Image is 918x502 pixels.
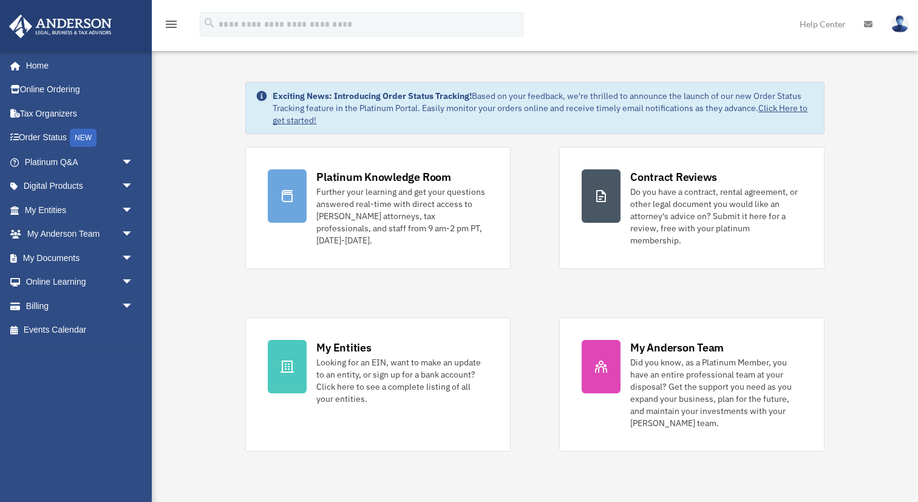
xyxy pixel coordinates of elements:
[273,90,814,126] div: Based on your feedback, we're thrilled to announce the launch of our new Order Status Tracking fe...
[8,270,152,294] a: Online Learningarrow_drop_down
[121,294,146,319] span: arrow_drop_down
[630,356,802,429] div: Did you know, as a Platinum Member, you have an entire professional team at your disposal? Get th...
[70,129,97,147] div: NEW
[8,126,152,151] a: Order StatusNEW
[630,340,724,355] div: My Anderson Team
[316,356,488,405] div: Looking for an EIN, want to make an update to an entity, or sign up for a bank account? Click her...
[8,174,152,198] a: Digital Productsarrow_drop_down
[8,222,152,246] a: My Anderson Teamarrow_drop_down
[245,317,511,452] a: My Entities Looking for an EIN, want to make an update to an entity, or sign up for a bank accoun...
[891,15,909,33] img: User Pic
[316,340,371,355] div: My Entities
[316,186,488,246] div: Further your learning and get your questions answered real-time with direct access to [PERSON_NAM...
[121,222,146,247] span: arrow_drop_down
[8,101,152,126] a: Tax Organizers
[8,198,152,222] a: My Entitiesarrow_drop_down
[203,16,216,30] i: search
[5,15,115,38] img: Anderson Advisors Platinum Portal
[559,147,824,269] a: Contract Reviews Do you have a contract, rental agreement, or other legal document you would like...
[121,270,146,295] span: arrow_drop_down
[8,53,146,78] a: Home
[8,150,152,174] a: Platinum Q&Aarrow_drop_down
[8,78,152,102] a: Online Ordering
[164,17,178,32] i: menu
[273,103,807,126] a: Click Here to get started!
[121,198,146,223] span: arrow_drop_down
[245,147,511,269] a: Platinum Knowledge Room Further your learning and get your questions answered real-time with dire...
[8,318,152,342] a: Events Calendar
[8,246,152,270] a: My Documentsarrow_drop_down
[8,294,152,318] a: Billingarrow_drop_down
[121,150,146,175] span: arrow_drop_down
[164,21,178,32] a: menu
[121,174,146,199] span: arrow_drop_down
[121,246,146,271] span: arrow_drop_down
[630,169,717,185] div: Contract Reviews
[316,169,451,185] div: Platinum Knowledge Room
[630,186,802,246] div: Do you have a contract, rental agreement, or other legal document you would like an attorney's ad...
[273,90,472,101] strong: Exciting News: Introducing Order Status Tracking!
[559,317,824,452] a: My Anderson Team Did you know, as a Platinum Member, you have an entire professional team at your...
